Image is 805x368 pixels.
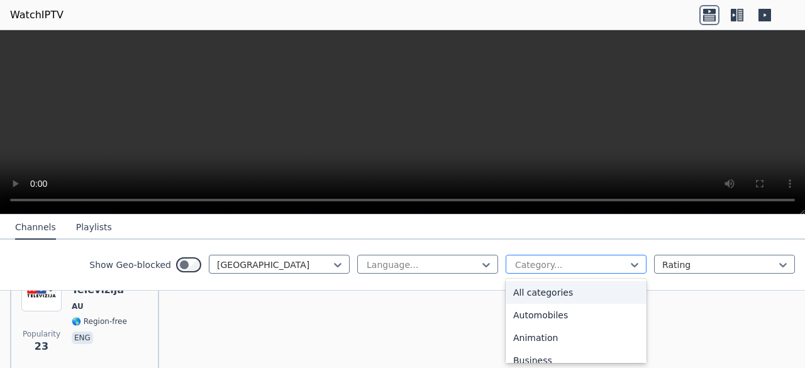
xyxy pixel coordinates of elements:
label: Show Geo-blocked [89,259,171,271]
div: Automobiles [506,304,647,326]
span: 23 [35,339,48,354]
span: Popularity [23,329,60,339]
div: All categories [506,281,647,304]
span: 🌎 Region-free [72,316,127,326]
p: eng [72,332,93,344]
div: Animation [506,326,647,349]
button: Playlists [76,216,112,240]
a: WatchIPTV [10,8,64,23]
img: MIS Televizija [21,271,62,311]
button: Channels [15,216,56,240]
span: AU [72,301,84,311]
